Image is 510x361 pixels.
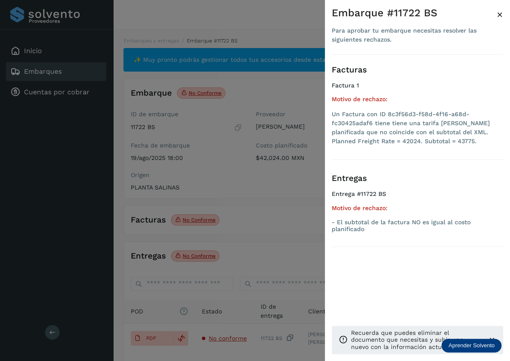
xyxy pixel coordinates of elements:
h4: Factura 1 [332,82,503,89]
span: × [497,9,503,21]
div: Aprender Solvento [441,339,501,352]
li: Un Factura con ID 8c3f56d3-f58d-4f16-a68d-fc30425adaf6 tiene tiene una tarifa [PERSON_NAME] plani... [332,110,503,146]
div: Embarque #11722 BS [332,7,497,19]
h3: Entregas [332,174,503,184]
p: Recuerda que puedes eliminar el documento que necesitas y subir uno nuevo con la información actu... [351,329,481,351]
p: Aprender Solvento [448,342,495,349]
div: Para aprobar tu embarque necesitas resolver las siguientes rechazos. [332,26,497,44]
h5: Motivo de rechazo: [332,205,503,212]
button: Close [497,7,503,22]
h4: Entrega #11722 BS [332,190,503,205]
h5: Motivo de rechazo: [332,96,503,103]
h3: Facturas [332,65,503,75]
p: - El subtotal de la factura NO es igual al costo planificado [332,219,503,233]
